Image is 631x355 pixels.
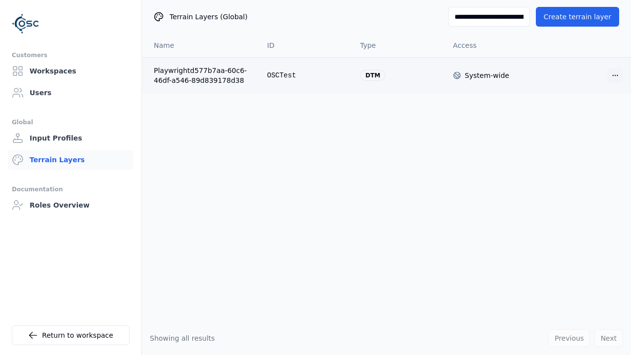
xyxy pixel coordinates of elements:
a: Users [8,83,134,103]
div: System-wide [465,71,509,80]
img: Logo [12,10,39,37]
a: Workspaces [8,61,134,81]
span: Terrain Layers (Global) [170,12,247,22]
th: Access [445,34,538,57]
th: Name [142,34,259,57]
button: Create terrain layer [536,7,619,27]
div: Global [12,116,130,128]
a: Input Profiles [8,128,134,148]
a: Roles Overview [8,195,134,215]
th: Type [352,34,445,57]
div: OSCTest [267,71,345,80]
div: Customers [12,49,130,61]
div: dtm [360,70,386,81]
a: Return to workspace [12,325,130,345]
th: ID [259,34,352,57]
a: Playwrightd577b7aa-60c6-46df-a546-89d839178d38 [154,66,251,85]
a: Terrain Layers [8,150,134,170]
span: Showing all results [150,334,215,342]
div: Documentation [12,183,130,195]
